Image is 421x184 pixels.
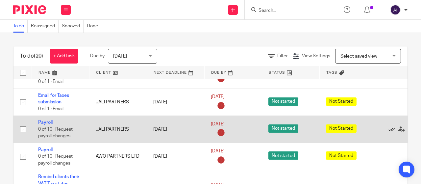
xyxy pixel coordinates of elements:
[268,124,298,133] span: Not started
[89,143,147,170] td: AWO PARTNERS LTD
[147,143,204,170] td: [DATE]
[113,54,127,59] span: [DATE]
[50,49,78,64] a: + Add task
[87,20,101,33] a: Done
[38,120,53,125] a: Payroll
[38,127,73,139] span: 0 of 10 · Request payroll changes
[268,97,298,106] span: Not started
[268,151,298,160] span: Not started
[34,53,43,59] span: (20)
[13,5,46,14] img: Pixie
[326,71,337,74] span: Tags
[89,116,147,143] td: JALI PARTNERS
[38,147,53,152] a: Payroll
[147,116,204,143] td: [DATE]
[326,151,357,160] span: Not Started
[388,126,398,133] a: Mark as done
[62,20,84,33] a: Snoozed
[390,5,401,15] img: svg%3E
[89,89,147,116] td: JALI PARTNERS
[326,97,357,106] span: Not Started
[13,20,28,33] a: To do
[31,20,59,33] a: Reassigned
[90,53,105,59] p: Due by
[20,53,43,60] h1: To do
[38,80,63,84] span: 0 of 1 · Email
[147,89,204,116] td: [DATE]
[326,124,357,133] span: Not Started
[340,54,377,59] span: Select saved view
[211,149,225,153] span: [DATE]
[38,93,69,104] a: Email for Taxes submission
[38,154,73,166] span: 0 of 10 · Request payroll changes
[258,8,317,14] input: Search
[38,107,63,111] span: 0 of 1 · Email
[211,95,225,99] span: [DATE]
[302,54,330,58] span: View Settings
[277,54,288,58] span: Filter
[211,122,225,126] span: [DATE]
